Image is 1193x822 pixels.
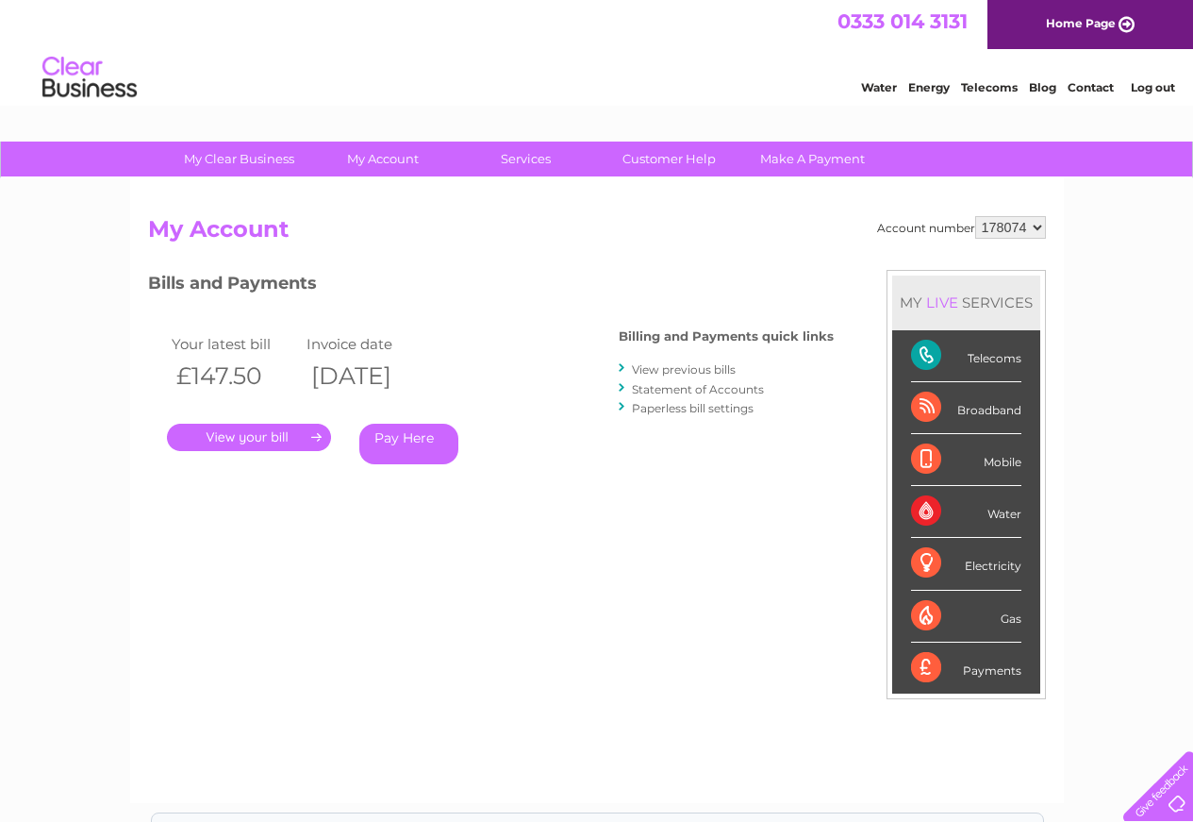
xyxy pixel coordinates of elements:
[877,216,1046,239] div: Account number
[152,10,1043,92] div: Clear Business is a trading name of Verastar Limited (registered in [GEOGRAPHIC_DATA] No. 3667643...
[167,424,331,451] a: .
[1131,80,1175,94] a: Log out
[735,142,890,176] a: Make A Payment
[1068,80,1114,94] a: Contact
[911,538,1021,590] div: Electricity
[911,330,1021,382] div: Telecoms
[911,643,1021,694] div: Payments
[911,382,1021,434] div: Broadband
[837,9,968,33] a: 0333 014 3131
[861,80,897,94] a: Water
[148,216,1046,252] h2: My Account
[448,142,604,176] a: Services
[167,331,303,357] td: Your latest bill
[632,401,754,415] a: Paperless bill settings
[41,49,138,107] img: logo.png
[359,424,458,464] a: Pay Here
[305,142,460,176] a: My Account
[167,357,303,395] th: £147.50
[161,142,317,176] a: My Clear Business
[892,276,1040,329] div: MY SERVICES
[302,357,438,395] th: [DATE]
[148,270,834,303] h3: Bills and Payments
[619,329,834,344] h4: Billing and Payments quick links
[911,434,1021,486] div: Mobile
[908,80,950,94] a: Energy
[922,294,962,311] div: LIVE
[302,331,438,357] td: Invoice date
[911,486,1021,538] div: Water
[591,142,747,176] a: Customer Help
[632,362,736,377] a: View previous bills
[632,382,764,396] a: Statement of Accounts
[1029,80,1056,94] a: Blog
[961,80,1018,94] a: Telecoms
[911,591,1021,643] div: Gas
